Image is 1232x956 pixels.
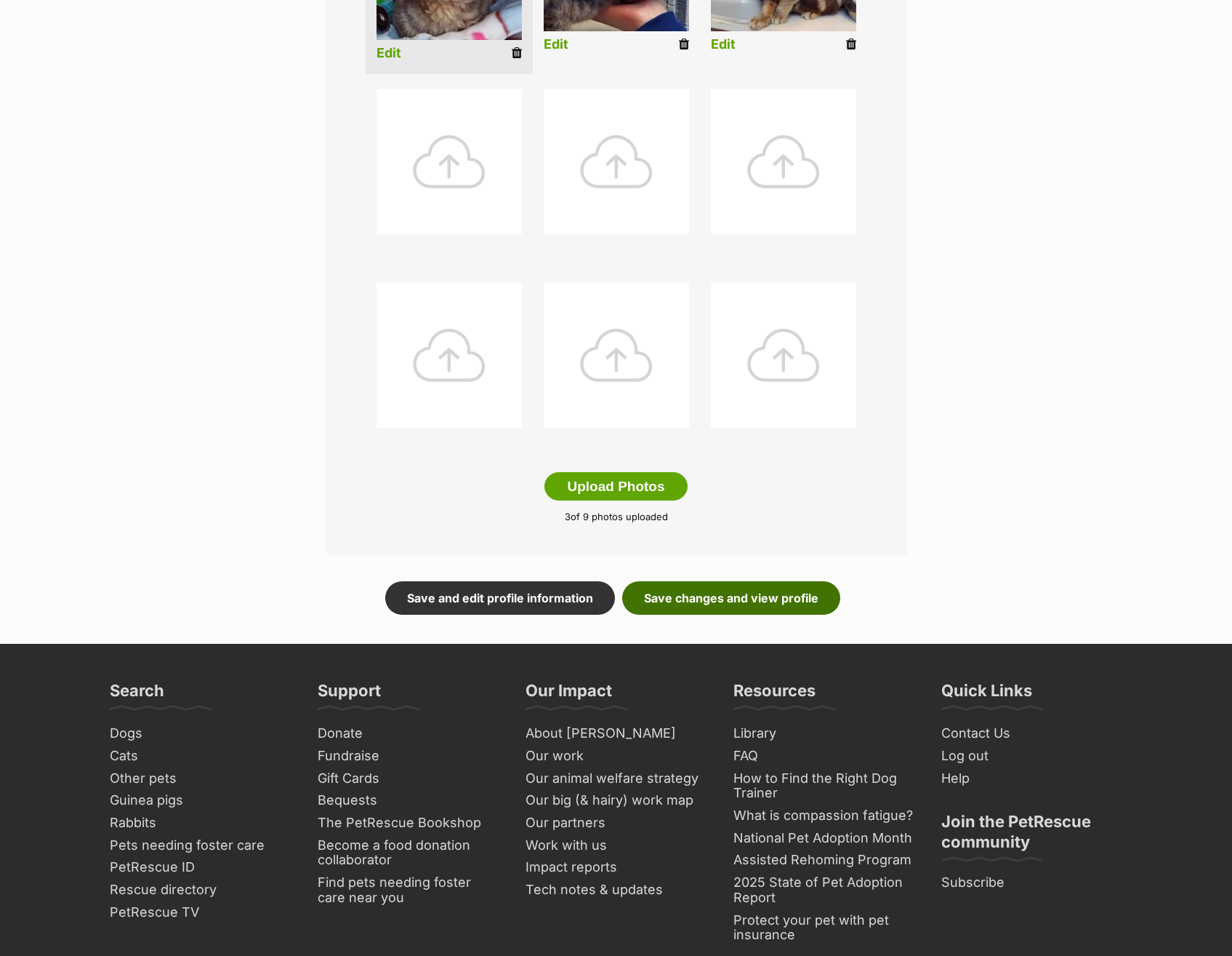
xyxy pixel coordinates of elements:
[520,722,713,745] a: About [PERSON_NAME]
[544,37,568,52] a: Edit
[104,745,297,768] a: Cats
[935,722,1129,745] a: Contact Us
[318,680,381,709] h3: Support
[728,849,921,872] a: Assisted Rehoming Program
[312,872,505,909] a: Find pets needing foster care near you
[312,722,505,745] a: Donate
[622,581,840,615] a: Save changes and view profile
[110,680,164,709] h3: Search
[520,879,713,901] a: Tech notes & updates
[312,834,505,872] a: Become a food donation collaborator
[728,805,921,827] a: What is compassion fatigue?
[544,472,687,501] button: Upload Photos
[935,745,1129,768] a: Log out
[104,812,297,834] a: Rabbits
[104,834,297,857] a: Pets needing foster care
[347,510,885,525] p: of 9 photos uploaded
[728,768,921,805] a: How to Find the Right Dog Trainer
[728,722,921,745] a: Library
[104,901,297,924] a: PetRescue TV
[104,879,297,901] a: Rescue directory
[728,745,921,768] a: FAQ
[520,856,713,879] a: Impact reports
[312,812,505,834] a: The PetRescue Bookshop
[941,811,1123,861] h3: Join the PetRescue community
[728,909,921,947] a: Protect your pet with pet insurance
[935,872,1129,894] a: Subscribe
[733,680,816,709] h3: Resources
[935,768,1129,790] a: Help
[385,581,615,615] a: Save and edit profile information
[728,827,921,850] a: National Pet Adoption Month
[312,789,505,812] a: Bequests
[312,745,505,768] a: Fundraise
[565,511,571,522] span: 3
[104,789,297,812] a: Guinea pigs
[520,812,713,834] a: Our partners
[104,856,297,879] a: PetRescue ID
[104,722,297,745] a: Dogs
[941,680,1032,709] h3: Quick Links
[312,768,505,790] a: Gift Cards
[728,872,921,909] a: 2025 State of Pet Adoption Report
[104,768,297,790] a: Other pets
[377,46,401,61] a: Edit
[520,789,713,812] a: Our big (& hairy) work map
[711,37,736,52] a: Edit
[520,768,713,790] a: Our animal welfare strategy
[520,834,713,857] a: Work with us
[526,680,612,709] h3: Our Impact
[520,745,713,768] a: Our work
